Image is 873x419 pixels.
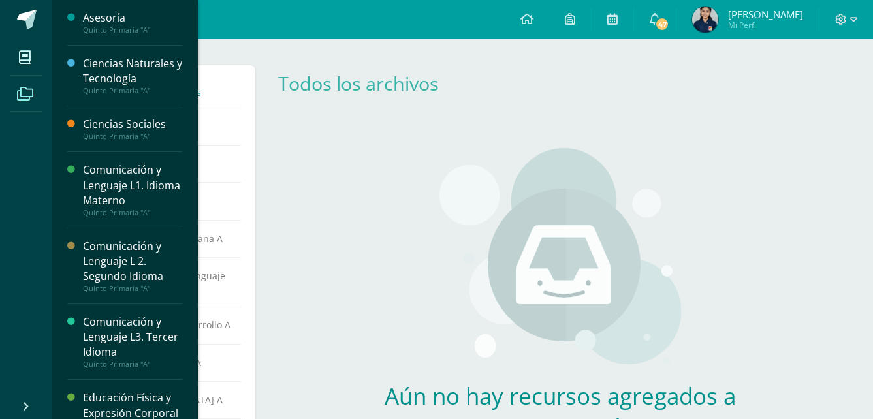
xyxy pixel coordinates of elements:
[83,360,182,369] div: Quinto Primaria "A"
[278,70,458,96] div: Todos los archivos
[692,7,718,33] img: 820c20d08d162c7570815ae6a69dcebb.png
[728,8,803,21] span: [PERSON_NAME]
[83,239,182,284] div: Comunicación y Lenguaje L 2. Segundo Idioma
[83,56,182,95] a: Ciencias Naturales y TecnologíaQuinto Primaria "A"
[83,10,182,35] a: AsesoríaQuinto Primaria "A"
[83,239,182,293] a: Comunicación y Lenguaje L 2. Segundo IdiomaQuinto Primaria "A"
[83,25,182,35] div: Quinto Primaria "A"
[83,56,182,86] div: Ciencias Naturales y Tecnología
[655,17,669,31] span: 47
[83,208,182,217] div: Quinto Primaria "A"
[83,315,182,360] div: Comunicación y Lenguaje L3. Tercer Idioma
[83,117,182,132] div: Ciencias Sociales
[83,163,182,208] div: Comunicación y Lenguaje L1. Idioma Materno
[83,132,182,141] div: Quinto Primaria "A"
[83,86,182,95] div: Quinto Primaria "A"
[83,315,182,369] a: Comunicación y Lenguaje L3. Tercer IdiomaQuinto Primaria "A"
[439,148,681,370] img: stages.png
[83,163,182,217] a: Comunicación y Lenguaje L1. Idioma MaternoQuinto Primaria "A"
[278,70,439,96] a: Todos los archivos
[728,20,803,31] span: Mi Perfil
[83,117,182,141] a: Ciencias SocialesQuinto Primaria "A"
[83,10,182,25] div: Asesoría
[83,284,182,293] div: Quinto Primaria "A"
